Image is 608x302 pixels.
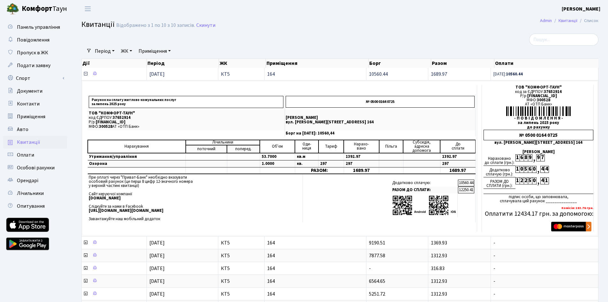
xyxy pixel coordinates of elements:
div: , [536,166,540,173]
span: Квитанції [17,139,40,146]
a: Квитанції [559,17,577,24]
div: ТОВ "КОМФОРТ-ТАУН" [484,85,593,89]
div: АТ «ОТП Банк» [484,102,593,106]
span: 1312.93 [431,290,447,298]
p: код ЄДРПОУ: [89,116,283,120]
div: до рахунку [484,125,593,129]
div: 6 [520,154,524,161]
span: КТ5 [221,266,262,271]
td: Нарахування [88,140,186,153]
p: Борг на [DATE]: 10560,44 [286,131,475,136]
div: - П О В І Д О М Л Е Н Н Я - [484,116,593,120]
td: При оплаті через "Приват-Банк" необхідно вказувати особовий рахунок (це перші 8 цифр 12-значного ... [87,174,303,222]
span: 300528 [537,97,550,103]
span: 6564.65 [369,278,385,285]
button: Переключити навігацію [80,4,96,14]
a: Особові рахунки [3,161,67,174]
span: КТ5 [221,279,262,284]
div: РАЗОМ ДО СПЛАТИ (грн.): [484,177,515,189]
p: № 0500 0164 0725 [286,96,475,108]
span: - [493,291,596,297]
p: Р/р: [89,120,283,124]
div: 0 [532,177,536,184]
a: Документи [3,85,67,97]
a: Оплати [3,149,67,161]
a: Скинути [196,22,215,28]
a: Лічильники [3,187,67,200]
a: Приміщення [3,110,67,123]
span: 9190.51 [369,239,385,246]
div: 4 [540,177,544,184]
td: Тариф [319,140,344,153]
span: Контакти [17,100,40,107]
b: Комісія: 183.76 грн. [561,205,593,210]
span: Подати заявку [17,62,50,69]
td: Охорона [88,160,186,167]
td: Утримання/управління [88,153,186,160]
a: ЖК [118,46,135,57]
span: [DATE] [149,71,165,78]
span: 1369.93 [431,239,447,246]
th: Дії [82,59,147,68]
span: 316.83 [431,265,445,272]
div: 2 [520,177,524,184]
img: logo.png [6,3,19,15]
td: Субсидія, адресна допомога [403,140,440,153]
td: До cплати [440,140,475,153]
span: - [493,279,596,284]
td: поперед. [227,145,260,153]
span: КТ5 [221,253,262,258]
div: Відображено з 1 по 10 з 10 записів. [116,22,195,28]
a: Панель управління [3,21,67,34]
a: Контакти [3,97,67,110]
span: Пропуск в ЖК [17,49,48,56]
div: 9 [536,154,540,161]
span: 300528 [99,124,112,129]
td: 10560.44 [458,180,474,186]
span: 164 [267,72,364,77]
div: Р/р: [484,94,593,98]
div: 1 [544,177,549,184]
span: 7877.58 [369,252,385,259]
img: apps-qrcodes.png [392,195,456,216]
td: Оди- ниця [295,140,319,153]
th: Період [147,59,219,68]
span: 1689.97 [431,71,447,78]
div: [PERSON_NAME] [484,150,593,154]
div: 6 [528,166,532,173]
span: 5251.72 [369,290,385,298]
a: Admin [540,17,552,24]
div: підпис особи, що заповнювала, сплачувала цей рахунок ______________ [484,194,593,203]
b: Комфорт [22,4,52,14]
a: Період [92,46,117,57]
a: Опитування [3,200,67,213]
td: Пільга [379,140,403,153]
p: Рахунок на сплату житлово-комунальних послуг за липень 2025 року [89,96,283,108]
th: Борг [369,59,431,68]
a: Авто [3,123,67,136]
td: Об'єм [260,140,295,153]
th: Приміщення [266,59,369,68]
span: Опитування [17,203,45,210]
b: [URL][DOMAIN_NAME][DOMAIN_NAME] [89,208,163,213]
a: Спорт [3,72,67,85]
span: 37652914 [544,89,562,95]
span: - [493,253,596,258]
span: Приміщення [17,113,45,120]
div: , [532,154,536,162]
span: [FINANCIAL_ID] [527,93,557,99]
a: Приміщення [136,46,173,57]
span: 164 [267,266,364,271]
td: 1689.97 [344,167,379,174]
span: [DATE] [149,290,165,298]
a: Повідомлення [3,34,67,46]
span: [DATE] [149,252,165,259]
td: 1392.97 [344,153,379,160]
nav: breadcrumb [530,14,608,27]
span: [DATE] [149,265,165,272]
p: МФО: АТ «ОТП Банк» [89,125,283,129]
td: Додатково сплачую: [391,180,458,186]
div: 1 [515,177,520,184]
h5: Оплатити 12434.17 грн. за допомогою: [484,210,593,218]
div: 4 [544,166,549,173]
